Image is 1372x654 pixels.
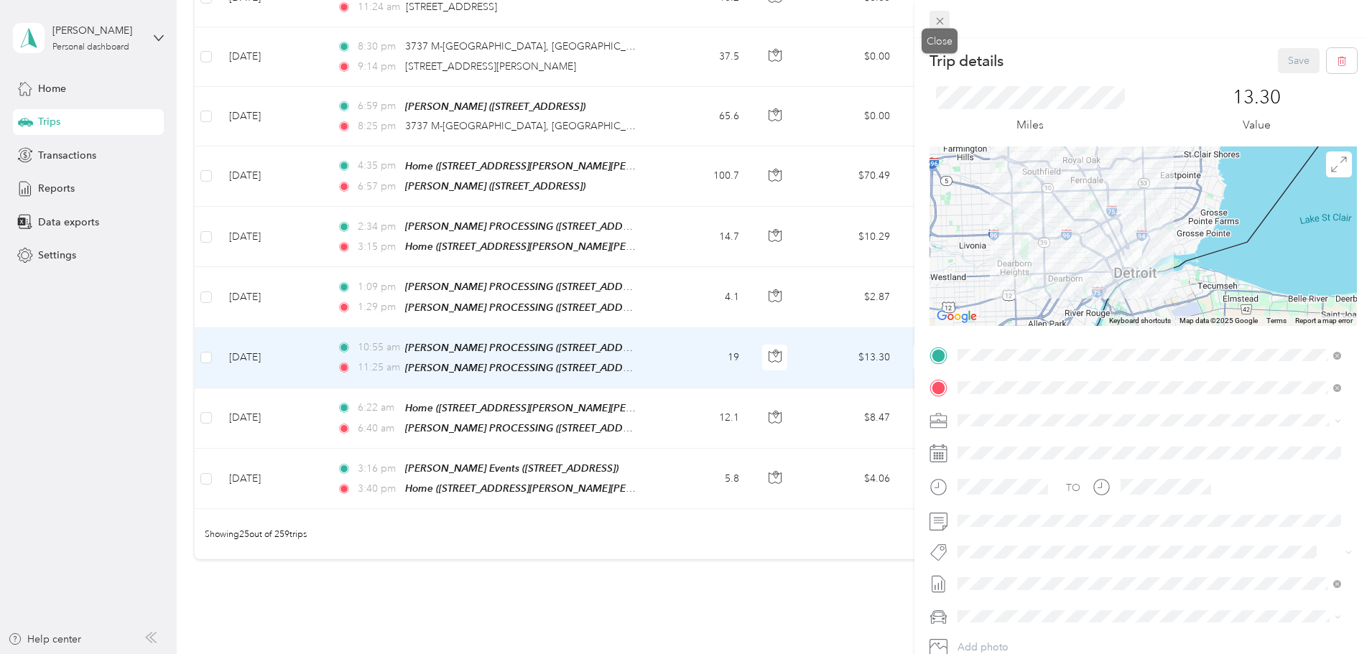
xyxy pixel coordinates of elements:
[1233,86,1281,109] p: 13.30
[1109,316,1171,326] button: Keyboard shortcuts
[1266,317,1287,324] a: Terms (opens in new tab)
[1066,480,1080,495] div: TO
[1179,317,1258,324] span: Map data ©2025 Google
[933,307,981,326] a: Open this area in Google Maps (opens a new window)
[1016,116,1044,134] p: Miles
[1295,317,1353,324] a: Report a map error
[933,307,981,326] img: Google
[922,29,958,54] div: Close
[930,51,1003,71] p: Trip details
[1243,116,1271,134] p: Value
[1292,574,1372,654] iframe: Everlance-gr Chat Button Frame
